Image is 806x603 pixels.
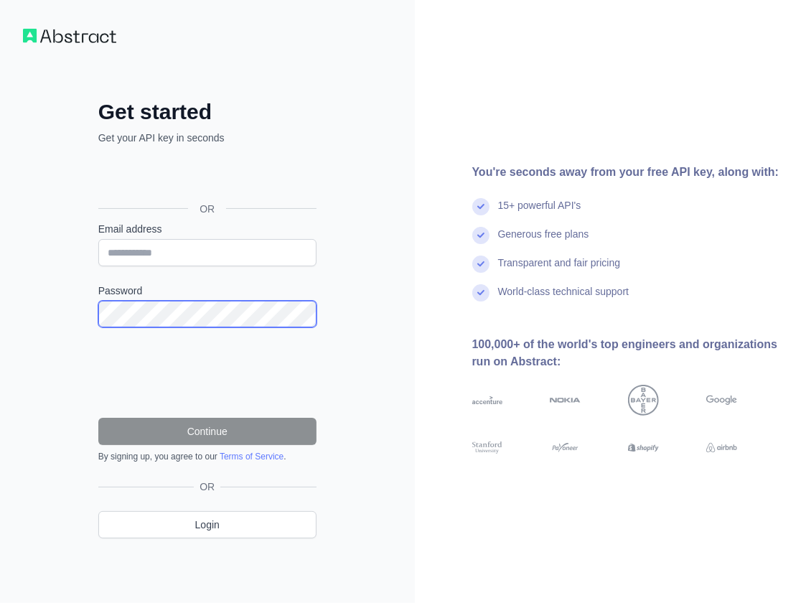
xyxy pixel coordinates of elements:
[550,440,581,455] img: payoneer
[98,451,317,462] div: By signing up, you agree to our .
[98,99,317,125] h2: Get started
[472,440,503,455] img: stanford university
[98,131,317,145] p: Get your API key in seconds
[706,440,737,455] img: airbnb
[220,452,283,462] a: Terms of Service
[550,385,581,416] img: nokia
[498,284,629,313] div: World-class technical support
[472,227,489,244] img: check mark
[194,480,220,494] span: OR
[498,227,589,256] div: Generous free plans
[472,336,784,370] div: 100,000+ of the world's top engineers and organizations run on Abstract:
[472,256,489,273] img: check mark
[498,256,621,284] div: Transparent and fair pricing
[472,198,489,215] img: check mark
[98,222,317,236] label: Email address
[706,385,737,416] img: google
[98,284,317,298] label: Password
[98,345,317,401] iframe: reCAPTCHA
[472,284,489,301] img: check mark
[98,418,317,445] button: Continue
[91,161,321,192] iframe: Przycisk Zaloguj się przez Google
[472,385,503,416] img: accenture
[23,29,116,43] img: Workflow
[188,202,226,216] span: OR
[628,385,659,416] img: bayer
[98,511,317,538] a: Login
[498,198,581,227] div: 15+ powerful API's
[628,440,659,455] img: shopify
[472,164,784,181] div: You're seconds away from your free API key, along with:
